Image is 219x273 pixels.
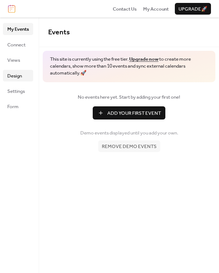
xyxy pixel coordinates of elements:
span: Demo events displayed until you add your own. [80,129,178,137]
span: This site is currently using the free tier. to create more calendars, show more than 10 events an... [50,56,208,77]
span: Events [48,26,70,39]
span: Design [7,72,22,80]
a: Views [3,54,33,66]
a: Contact Us [113,5,137,12]
span: Connect [7,41,26,49]
span: Contact Us [113,5,137,13]
a: My Events [3,23,33,35]
span: Remove demo events [102,143,157,150]
span: Settings [7,88,25,95]
a: Upgrade now [129,54,158,64]
a: My Account [143,5,169,12]
span: Add Your First Event [107,110,161,117]
a: Form [3,101,33,112]
img: logo [8,5,15,13]
a: Design [3,70,33,81]
span: No events here yet. Start by adding your first one! [48,94,210,101]
button: Remove demo events [98,140,160,152]
a: Settings [3,85,33,97]
span: Upgrade 🚀 [178,5,207,13]
span: My Events [7,26,29,33]
button: Upgrade🚀 [175,3,211,15]
a: Add Your First Event [48,106,210,120]
span: My Account [143,5,169,13]
a: Connect [3,39,33,50]
button: Add Your First Event [93,106,165,120]
span: Views [7,57,20,64]
span: Form [7,103,19,110]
